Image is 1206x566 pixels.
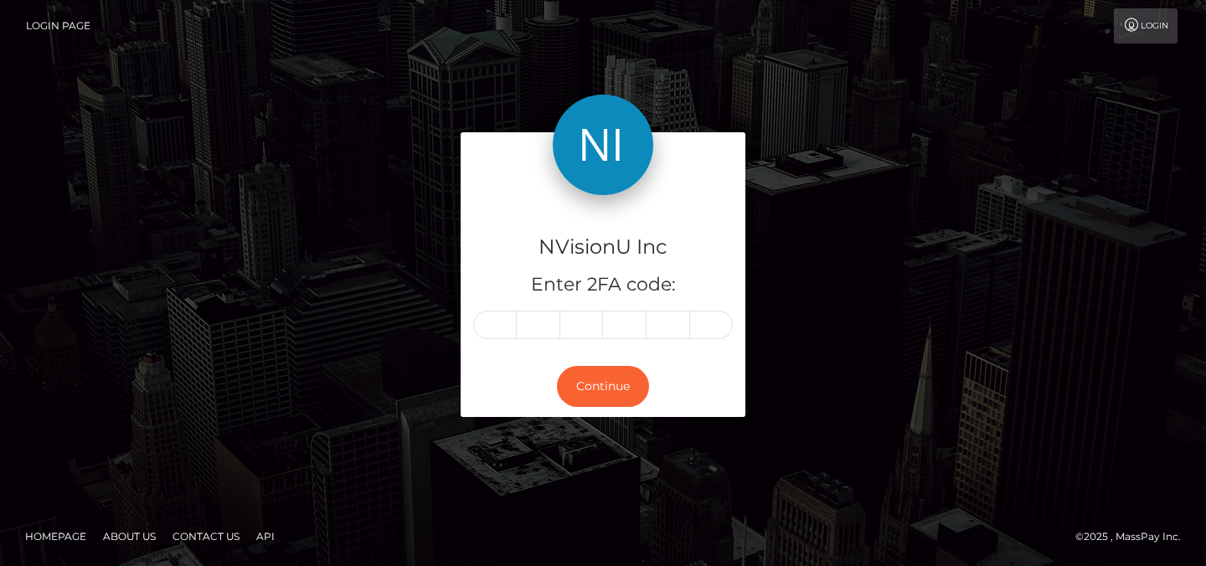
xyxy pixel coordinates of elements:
[166,523,246,549] a: Contact Us
[18,523,93,549] a: Homepage
[250,523,281,549] a: API
[1114,8,1178,44] a: Login
[473,233,733,262] h4: NVisionU Inc
[1075,527,1193,546] div: © 2025 , MassPay Inc.
[557,366,649,407] button: Continue
[96,523,162,549] a: About Us
[473,272,733,298] h5: Enter 2FA code:
[26,8,90,44] a: Login Page
[553,95,653,195] img: NVisionU Inc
